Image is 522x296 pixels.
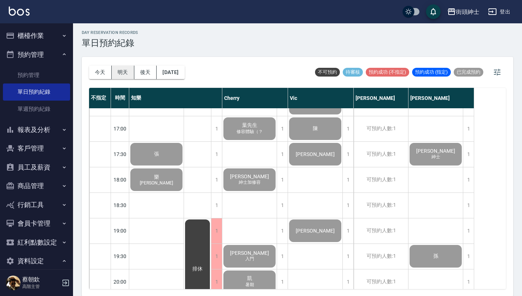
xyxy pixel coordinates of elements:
div: 18:30 [111,192,129,218]
img: Person [6,276,20,290]
div: 1 [342,244,353,269]
span: [PERSON_NAME] [229,250,270,256]
button: 客戶管理 [3,139,70,158]
span: 排休 [191,266,204,272]
div: 1 [277,142,288,167]
button: 明天 [112,66,134,79]
div: 1 [463,269,474,295]
div: 可預約人數:1 [354,269,408,295]
div: 20:00 [111,269,129,295]
button: [DATE] [157,66,184,79]
div: 1 [211,193,222,218]
div: Vic [288,88,354,108]
div: 1 [342,269,353,295]
div: 可預約人數:1 [354,193,408,218]
span: [PERSON_NAME] [294,151,336,157]
span: [PERSON_NAME] [229,174,270,179]
div: 街頭紳士 [456,7,479,16]
div: 不指定 [89,88,111,108]
div: 1 [342,116,353,141]
button: 今天 [89,66,112,79]
h5: 蔡朝欽 [22,276,60,283]
a: 單日預約紀錄 [3,83,70,100]
div: 知樂 [129,88,222,108]
span: [PERSON_NAME] [415,148,457,154]
div: 1 [342,167,353,192]
span: 張 [153,151,161,157]
div: 1 [277,269,288,295]
button: 後天 [134,66,157,79]
div: 17:00 [111,116,129,141]
span: 紳士加修容 [237,179,262,186]
span: [PERSON_NAME] [294,228,336,234]
button: 員工及薪資 [3,158,70,177]
div: 可預約人數:1 [354,218,408,244]
div: 1 [277,218,288,244]
span: 暑期 [244,282,256,288]
span: 預約成功 (不指定) [366,69,409,75]
div: 可預約人數:1 [354,116,408,141]
a: 預約管理 [3,67,70,83]
button: 行銷工具 [3,195,70,214]
div: 1 [277,193,288,218]
span: 紳士 [430,154,442,160]
span: 孫 [432,253,440,260]
div: 1 [342,142,353,167]
span: 葉先生 [241,122,259,129]
div: 1 [342,193,353,218]
h3: 單日預約紀錄 [82,38,138,48]
button: 紅利點數設定 [3,233,70,252]
div: 1 [342,218,353,244]
div: Cherry [222,88,288,108]
img: Logo [9,7,30,16]
div: 時間 [111,88,129,108]
span: 凱 [246,275,254,282]
span: 不可預約 [315,69,340,75]
div: 1 [211,269,222,295]
div: 1 [463,116,474,141]
div: 1 [463,167,474,192]
button: 報表及分析 [3,120,70,139]
button: 櫃檯作業 [3,26,70,45]
div: [PERSON_NAME] [408,88,474,108]
div: 1 [277,244,288,269]
div: 1 [211,218,222,244]
a: 單週預約紀錄 [3,101,70,117]
span: 預約成功 (指定) [412,69,451,75]
div: 1 [277,116,288,141]
div: 1 [463,142,474,167]
span: [PERSON_NAME] [138,180,174,186]
div: 1 [211,167,222,192]
h2: day Reservation records [82,30,138,35]
span: 修容體驗（？ [235,129,264,135]
div: [PERSON_NAME] [354,88,408,108]
button: save [426,4,441,19]
div: 1 [463,193,474,218]
div: 18:00 [111,167,129,192]
span: 待審核 [343,69,363,75]
div: 19:00 [111,218,129,244]
div: 19:30 [111,244,129,269]
div: 可預約人數:1 [354,244,408,269]
p: 高階主管 [22,283,60,290]
div: 可預約人數:1 [354,142,408,167]
button: 會員卡管理 [3,214,70,233]
button: 登出 [485,5,513,19]
div: 1 [211,142,222,167]
button: 資料設定 [3,252,70,270]
div: 1 [463,218,474,244]
div: 1 [211,244,222,269]
div: 可預約人數:1 [354,167,408,192]
div: 1 [211,116,222,141]
span: 入門 [244,256,256,262]
button: 街頭紳士 [444,4,482,19]
button: 商品管理 [3,176,70,195]
span: 樂 [153,174,161,180]
span: 陳 [311,125,319,132]
span: 已完成預約 [454,69,483,75]
div: 1 [277,167,288,192]
div: 17:30 [111,141,129,167]
div: 1 [463,244,474,269]
button: 預約管理 [3,45,70,64]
